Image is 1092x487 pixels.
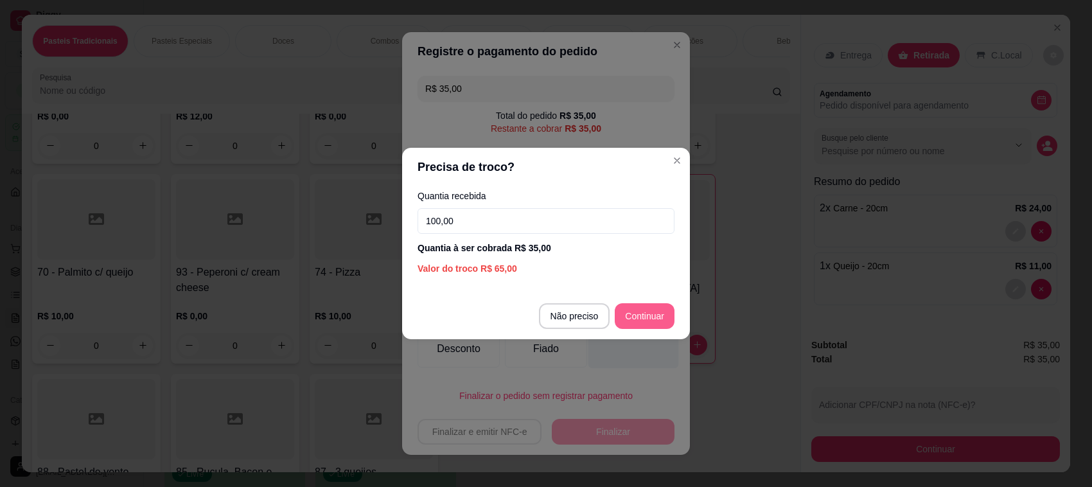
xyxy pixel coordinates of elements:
button: Close [667,150,687,171]
label: Quantia recebida [418,191,674,200]
div: Valor do troco R$ 65,00 [418,262,674,275]
button: Continuar [615,303,674,329]
div: Quantia à ser cobrada R$ 35,00 [418,242,674,254]
header: Precisa de troco? [402,148,690,186]
button: Não preciso [539,303,610,329]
